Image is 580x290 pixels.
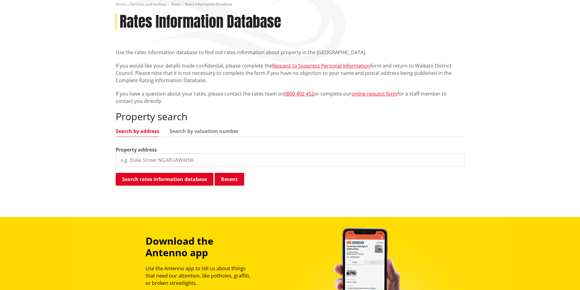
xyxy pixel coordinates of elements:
[116,129,159,134] a: Search by address
[215,173,244,186] button: Recent
[120,13,281,31] h1: Rates Information Database
[170,129,239,134] a: Search by valuation number
[116,2,465,7] nav: breadcrumb
[116,49,465,56] p: Use the rates information database to find out rates information about property in the [GEOGRAPHI...
[171,2,181,7] a: Rates
[351,90,397,97] a: online request form
[116,111,465,122] h2: Property search
[272,62,370,69] a: Request to Suppress Personal Information
[130,2,167,7] a: Services and facilities
[116,146,157,153] label: Property address
[116,2,126,7] a: Home
[146,265,256,287] p: Use the Antenno app to tell us about things that need our attention, like potholes, graffiti, or ...
[552,264,574,286] iframe: Messenger Launcher
[116,173,213,186] button: Search rates information database
[116,90,465,105] p: If you have a question about your rates, please contact the rates team on or complete our for a s...
[146,235,256,259] h3: Download the Antenno app
[185,2,232,7] span: Rates Information Database
[116,153,465,167] input: e.g. Duke Street NGARUAWAHIA
[284,90,314,97] a: 0800 492 452
[116,62,465,84] p: If you would like your details made confidential, please complete the form and return to Waikato ...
